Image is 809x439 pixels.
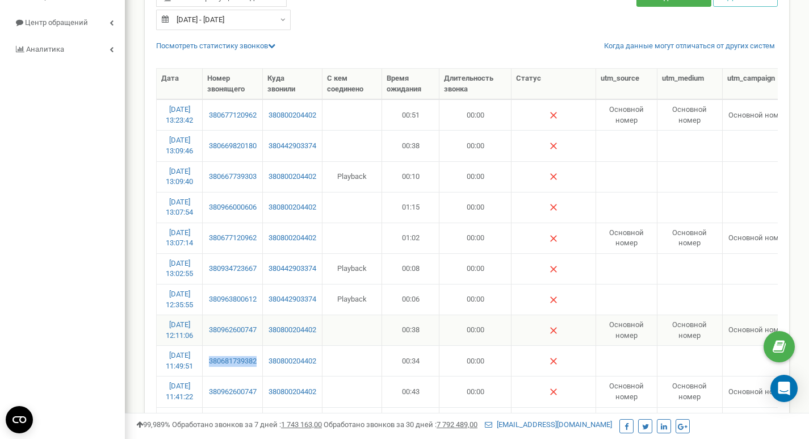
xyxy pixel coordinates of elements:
[439,161,512,192] td: 00:00
[549,203,558,212] img: Нет ответа
[657,315,723,345] td: Основной номер
[166,167,193,186] a: [DATE] 13:09:40
[166,382,193,401] a: [DATE] 11:41:22
[322,69,382,99] th: С кем соединено
[166,320,193,340] a: [DATE] 12:11:06
[267,387,317,398] a: 380800204402
[439,376,512,407] td: 00:00
[267,325,317,336] a: 380800204402
[166,228,193,248] a: [DATE] 13:07:14
[207,325,258,336] a: 380962600747
[382,69,440,99] th: Время ожидания
[207,387,258,398] a: 380962600747
[281,420,322,429] u: 1 743 163,00
[322,253,382,284] td: Playback
[322,161,382,192] td: Playback
[136,420,170,429] span: 99,989%
[166,198,193,217] a: [DATE] 13:07:54
[166,259,193,278] a: [DATE] 13:02:55
[657,223,723,253] td: Основной номер
[439,223,512,253] td: 00:00
[439,407,512,438] td: 00:00
[382,161,440,192] td: 00:10
[596,99,657,130] td: Основной номер
[157,69,203,99] th: Дата
[596,376,657,407] td: Основной номер
[156,41,275,50] a: Посмотреть cтатистику звонков
[723,69,794,99] th: utm_campaign
[549,172,558,181] img: Нет ответа
[267,202,317,213] a: 380800204402
[267,294,317,305] a: 380442903374
[549,234,558,243] img: Нет ответа
[267,233,317,244] a: 380800204402
[382,130,440,161] td: 00:38
[439,130,512,161] td: 00:00
[437,420,477,429] u: 7 792 489,00
[382,315,440,345] td: 00:38
[207,264,258,274] a: 380934723667
[657,99,723,130] td: Основной номер
[382,376,440,407] td: 00:43
[203,69,263,99] th: Номер звонящего
[382,253,440,284] td: 00:08
[549,111,558,120] img: Нет ответа
[166,351,193,370] a: [DATE] 11:49:51
[382,284,440,315] td: 00:06
[263,69,322,99] th: Куда звонили
[172,420,322,429] span: Обработано звонков за 7 дней :
[166,105,193,124] a: [DATE] 13:23:42
[596,69,657,99] th: utm_source
[267,141,317,152] a: 380442903374
[723,223,794,253] td: Основной номер
[207,172,258,182] a: 380667739303
[549,295,558,304] img: Нет ответа
[267,264,317,274] a: 380442903374
[166,290,193,309] a: [DATE] 12:35:55
[439,99,512,130] td: 00:00
[549,141,558,150] img: Нет ответа
[596,315,657,345] td: Основной номер
[322,284,382,315] td: Playback
[267,172,317,182] a: 380800204402
[596,223,657,253] td: Основной номер
[207,356,258,367] a: 380681739382
[382,345,440,376] td: 00:34
[267,110,317,121] a: 380800204402
[723,376,794,407] td: Основной номер
[207,110,258,121] a: 380677120962
[207,141,258,152] a: 380669820180
[267,356,317,367] a: 380800204402
[207,233,258,244] a: 380677120962
[549,357,558,366] img: Нет ответа
[723,315,794,345] td: Основной номер
[324,420,477,429] span: Обработано звонков за 30 дней :
[382,407,440,438] td: 00:43
[723,99,794,130] td: Основной номер
[26,45,64,53] span: Аналитика
[512,69,596,99] th: Статус
[382,192,440,223] td: 01:15
[439,315,512,345] td: 00:00
[439,69,512,99] th: Длительность звонка
[657,376,723,407] td: Основной номер
[604,41,775,52] a: Когда данные могут отличаться от других систем
[549,326,558,335] img: Нет ответа
[439,284,512,315] td: 00:00
[549,387,558,396] img: Нет ответа
[25,18,88,27] span: Центр обращений
[382,99,440,130] td: 00:51
[439,345,512,376] td: 00:00
[549,265,558,274] img: Нет ответа
[207,294,258,305] a: 380963800612
[770,375,798,402] div: Open Intercom Messenger
[485,420,612,429] a: [EMAIL_ADDRESS][DOMAIN_NAME]
[382,223,440,253] td: 01:02
[439,253,512,284] td: 00:00
[166,136,193,155] a: [DATE] 13:09:46
[657,69,723,99] th: utm_medium
[439,192,512,223] td: 00:00
[207,202,258,213] a: 380966000606
[6,406,33,433] button: Open CMP widget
